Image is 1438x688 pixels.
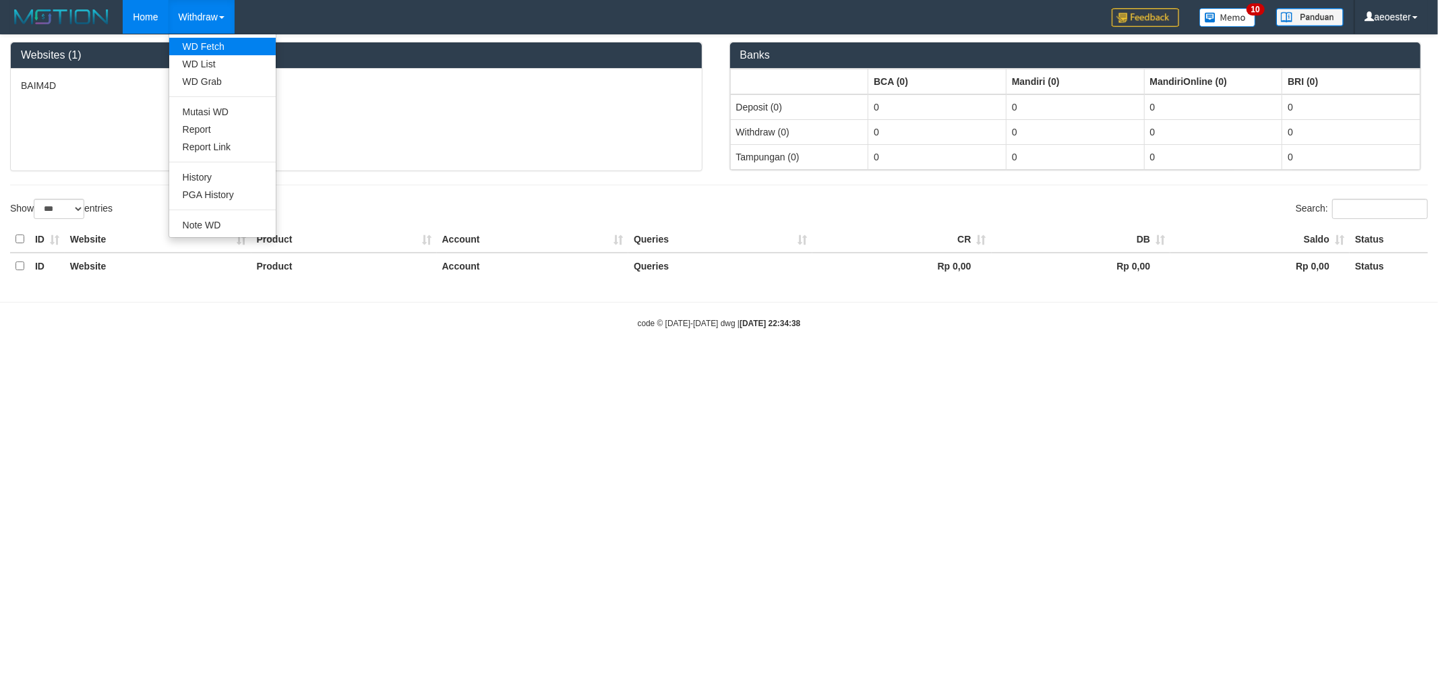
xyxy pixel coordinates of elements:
small: code © [DATE]-[DATE] dwg | [638,319,801,328]
img: Feedback.jpg [1112,8,1179,27]
th: Status [1350,253,1428,279]
h3: Banks [740,49,1411,61]
th: ID [30,253,65,279]
a: Report Link [169,138,276,156]
th: Account [437,226,628,253]
th: Product [251,253,437,279]
th: Rp 0,00 [812,253,992,279]
td: 0 [1282,119,1420,144]
td: 0 [1282,94,1420,120]
th: Group: activate to sort column ascending [1006,69,1144,94]
th: Group: activate to sort column ascending [1282,69,1420,94]
td: Withdraw (0) [730,119,868,144]
th: Group: activate to sort column ascending [868,69,1007,94]
td: 0 [1144,119,1282,144]
a: WD Grab [169,73,276,90]
th: Status [1350,226,1428,253]
a: Mutasi WD [169,103,276,121]
h3: Websites (1) [21,49,692,61]
td: 0 [868,144,1007,169]
strong: [DATE] 22:34:38 [740,319,800,328]
th: Website [65,253,251,279]
th: Saldo [1170,226,1350,253]
input: Search: [1332,199,1428,219]
th: ID [30,226,65,253]
a: WD Fetch [169,38,276,55]
label: Search: [1296,199,1428,219]
td: 0 [1006,119,1144,144]
span: 10 [1247,3,1265,15]
td: 0 [1282,144,1420,169]
td: 0 [1144,144,1282,169]
a: History [169,168,276,186]
img: MOTION_logo.png [10,7,113,27]
th: Rp 0,00 [992,253,1171,279]
p: BAIM4D [21,79,692,92]
img: panduan.png [1276,8,1344,26]
img: Button%20Memo.svg [1199,8,1256,27]
a: WD List [169,55,276,73]
td: 0 [1006,144,1144,169]
td: Deposit (0) [730,94,868,120]
th: Account [437,253,628,279]
th: Queries [628,226,812,253]
th: Group: activate to sort column ascending [1144,69,1282,94]
td: 0 [1006,94,1144,120]
td: 0 [868,94,1007,120]
th: Group: activate to sort column ascending [730,69,868,94]
select: Showentries [34,199,84,219]
td: 0 [868,119,1007,144]
th: Website [65,226,251,253]
a: Report [169,121,276,138]
th: Product [251,226,437,253]
th: Rp 0,00 [1170,253,1350,279]
a: Note WD [169,216,276,234]
td: Tampungan (0) [730,144,868,169]
a: PGA History [169,186,276,204]
label: Show entries [10,199,113,219]
th: Queries [628,253,812,279]
th: CR [812,226,992,253]
th: DB [992,226,1171,253]
td: 0 [1144,94,1282,120]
